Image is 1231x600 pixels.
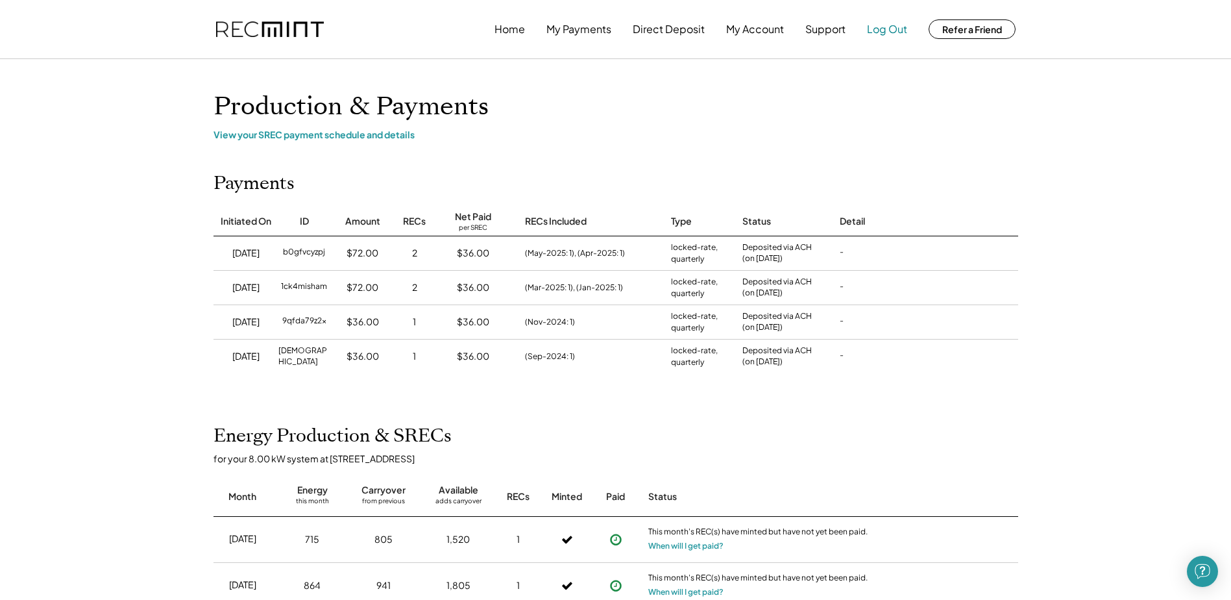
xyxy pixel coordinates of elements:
[742,345,812,368] div: Deposited via ACH (on [DATE])
[412,247,417,260] div: 2
[606,530,626,549] button: Payment approved, but not yet initiated.
[278,345,330,368] div: [DEMOGRAPHIC_DATA]
[457,316,489,329] div: $36.00
[232,350,260,363] div: [DATE]
[525,215,587,228] div: RECs Included
[403,215,426,228] div: RECs
[221,215,271,228] div: Initiated On
[840,215,865,228] div: Detail
[347,350,379,363] div: $36.00
[671,345,729,368] div: locked-rate, quarterly
[281,281,327,294] div: 1ck4misham
[671,242,729,265] div: locked-rate, quarterly
[305,533,319,546] div: 715
[805,16,846,42] button: Support
[229,579,256,592] div: [DATE]
[435,497,481,510] div: adds carryover
[606,576,626,595] button: Payment approved, but not yet initiated.
[546,16,611,42] button: My Payments
[216,21,324,38] img: recmint-logotype%403x.png
[671,310,729,334] div: locked-rate, quarterly
[457,350,489,363] div: $36.00
[648,586,724,599] button: When will I get paid?
[213,129,1018,140] div: View your SREC payment schedule and details
[525,351,575,362] div: (Sep-2024: 1)
[412,281,417,294] div: 2
[633,16,705,42] button: Direct Deposit
[376,579,391,592] div: 941
[525,247,625,259] div: (May-2025: 1), (Apr-2025: 1)
[304,579,321,592] div: 864
[457,281,489,294] div: $36.00
[494,16,525,42] button: Home
[517,579,520,592] div: 1
[300,215,309,228] div: ID
[507,490,530,503] div: RECs
[648,527,869,540] div: This month's REC(s) have minted but have not yet been paid.
[525,316,575,328] div: (Nov-2024: 1)
[840,316,844,329] div: -
[455,210,491,223] div: Net Paid
[742,277,812,299] div: Deposited via ACH (on [DATE])
[232,247,260,260] div: [DATE]
[840,247,844,260] div: -
[1187,556,1218,587] div: Open Intercom Messenger
[213,453,1031,464] div: for your 8.00 kW system at [STREET_ADDRESS]
[347,316,379,329] div: $36.00
[228,490,256,503] div: Month
[374,533,393,546] div: 805
[297,484,328,497] div: Energy
[552,490,582,503] div: Minted
[413,316,416,329] div: 1
[929,19,1016,39] button: Refer a Friend
[413,350,416,363] div: 1
[525,282,623,294] div: (Mar-2025: 1), (Jan-2025: 1)
[446,579,470,592] div: 1,805
[840,350,844,363] div: -
[726,16,784,42] button: My Account
[439,484,478,497] div: Available
[459,223,487,233] div: per SREC
[867,16,907,42] button: Log Out
[229,532,256,545] div: [DATE]
[457,247,489,260] div: $36.00
[671,276,729,299] div: locked-rate, quarterly
[232,281,260,294] div: [DATE]
[282,316,326,329] div: 9qfda79z2x
[347,247,378,260] div: $72.00
[742,215,771,228] div: Status
[283,247,325,260] div: b0gfvcyzpj
[213,173,295,195] h2: Payments
[213,425,452,447] h2: Energy Production & SRECs
[347,281,378,294] div: $72.00
[517,533,520,546] div: 1
[213,92,1018,122] h1: Production & Payments
[648,573,869,586] div: This month's REC(s) have minted but have not yet been paid.
[345,215,380,228] div: Amount
[232,316,260,329] div: [DATE]
[361,484,406,497] div: Carryover
[648,540,724,553] button: When will I get paid?
[742,242,812,264] div: Deposited via ACH (on [DATE])
[362,497,405,510] div: from previous
[840,281,844,294] div: -
[296,497,329,510] div: this month
[671,215,692,228] div: Type
[606,490,625,503] div: Paid
[742,311,812,333] div: Deposited via ACH (on [DATE])
[648,490,869,503] div: Status
[446,533,470,546] div: 1,520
